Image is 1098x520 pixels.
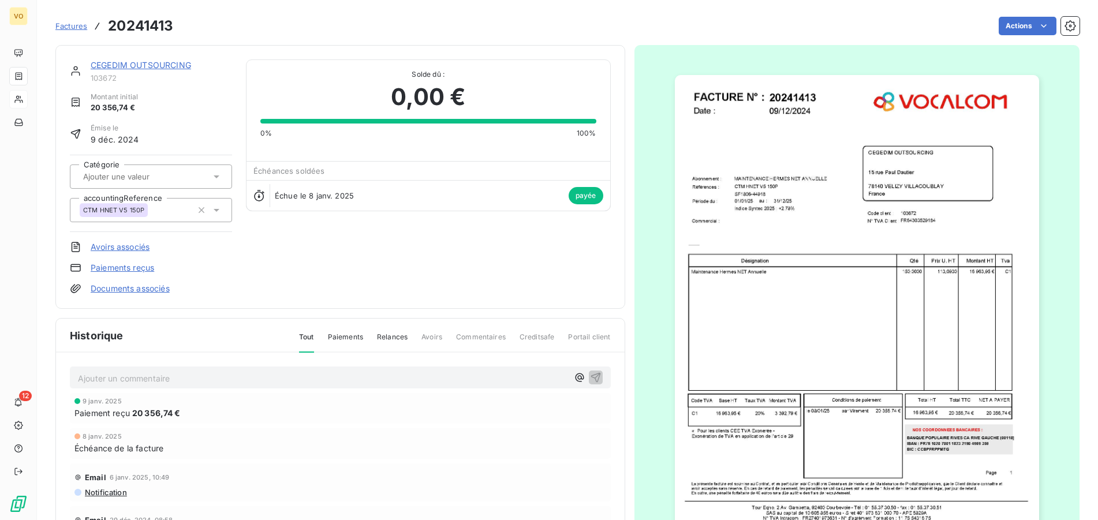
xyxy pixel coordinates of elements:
[299,332,314,353] span: Tout
[108,16,173,36] h3: 20241413
[999,17,1056,35] button: Actions
[456,332,506,351] span: Commentaires
[83,398,122,405] span: 9 janv. 2025
[91,283,170,294] a: Documents associés
[260,69,596,80] span: Solde dû :
[91,73,232,83] span: 103672
[110,474,170,481] span: 6 janv. 2025, 10:49
[91,262,154,274] a: Paiements reçus
[9,495,28,513] img: Logo LeanPay
[74,407,130,419] span: Paiement reçu
[91,92,138,102] span: Montant initial
[391,80,465,114] span: 0,00 €
[83,207,144,214] span: CTM HNET V5 150P
[328,332,363,351] span: Paiements
[421,332,442,351] span: Avoirs
[253,166,325,175] span: Échéances soldées
[85,473,106,482] span: Email
[377,332,408,351] span: Relances
[91,60,191,70] a: CEGEDIM OUTSOURCING
[520,332,555,351] span: Creditsafe
[91,123,139,133] span: Émise le
[275,191,354,200] span: Échue le 8 janv. 2025
[577,128,596,139] span: 100%
[82,171,198,182] input: Ajouter une valeur
[84,488,127,497] span: Notification
[9,7,28,25] div: VO
[1059,481,1086,508] iframe: Intercom live chat
[568,332,610,351] span: Portail client
[55,21,87,31] span: Factures
[91,102,138,114] span: 20 356,74 €
[260,128,272,139] span: 0%
[132,407,181,419] span: 20 356,74 €
[83,433,122,440] span: 8 janv. 2025
[55,20,87,32] a: Factures
[91,241,150,253] a: Avoirs associés
[74,442,163,454] span: Échéance de la facture
[91,133,139,145] span: 9 déc. 2024
[19,391,32,401] span: 12
[569,187,603,204] span: payée
[70,328,124,343] span: Historique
